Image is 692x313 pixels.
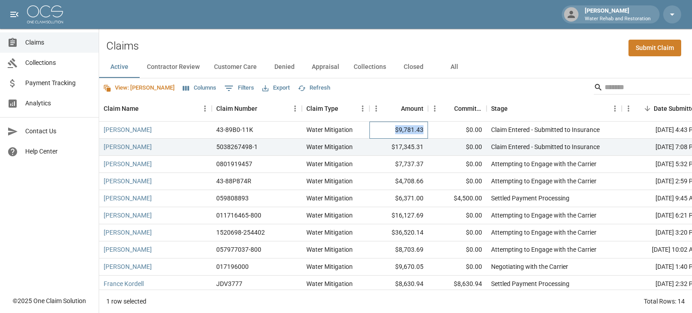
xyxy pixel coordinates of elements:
[216,142,258,151] div: 5038267498-1
[306,142,353,151] div: Water Mitigation
[296,81,332,95] button: Refresh
[302,96,369,121] div: Claim Type
[428,224,487,241] div: $0.00
[369,156,428,173] div: $7,737.37
[101,81,177,95] button: View: [PERSON_NAME]
[306,211,353,220] div: Water Mitigation
[428,173,487,190] div: $0.00
[104,279,144,288] a: France Kordell
[257,102,270,115] button: Sort
[369,190,428,207] div: $6,371.00
[585,15,651,23] p: Water Rehab and Restoration
[491,125,600,134] div: Claim Entered - Submitted to Insurance
[99,56,140,78] button: Active
[356,102,369,115] button: Menu
[306,177,353,186] div: Water Mitigation
[428,122,487,139] div: $0.00
[104,262,152,271] a: [PERSON_NAME]
[216,177,251,186] div: 43-88P874R
[25,38,91,47] span: Claims
[491,159,596,168] div: Attempting to Engage with the Carrier
[216,279,242,288] div: JDV3777
[428,139,487,156] div: $0.00
[104,96,139,121] div: Claim Name
[491,194,569,203] div: Settled Payment Processing
[222,81,256,95] button: Show filters
[216,159,252,168] div: 0801919457
[369,102,383,115] button: Menu
[428,276,487,293] div: $8,630.94
[306,159,353,168] div: Water Mitigation
[641,102,654,115] button: Sort
[622,102,635,115] button: Menu
[628,40,681,56] a: Submit Claim
[99,96,212,121] div: Claim Name
[25,58,91,68] span: Collections
[491,96,508,121] div: Stage
[369,96,428,121] div: Amount
[25,127,91,136] span: Contact Us
[608,102,622,115] button: Menu
[260,81,292,95] button: Export
[216,96,257,121] div: Claim Number
[369,224,428,241] div: $36,520.14
[491,245,596,254] div: Attempting to Engage with the Carrier
[212,96,302,121] div: Claim Number
[369,259,428,276] div: $9,670.05
[491,228,596,237] div: Attempting to Engage with the Carrier
[369,139,428,156] div: $17,345.31
[216,245,261,254] div: 057977037-800
[428,190,487,207] div: $4,500.00
[216,125,253,134] div: 43-89B0-11K
[428,156,487,173] div: $0.00
[644,297,685,306] div: Total Rows: 14
[25,147,91,156] span: Help Center
[13,296,86,305] div: © 2025 One Claim Solution
[428,259,487,276] div: $0.00
[369,122,428,139] div: $9,781.43
[491,177,596,186] div: Attempting to Engage with the Carrier
[139,102,151,115] button: Sort
[306,194,353,203] div: Water Mitigation
[25,99,91,108] span: Analytics
[428,96,487,121] div: Committed Amount
[306,262,353,271] div: Water Mitigation
[346,56,393,78] button: Collections
[104,245,152,254] a: [PERSON_NAME]
[581,6,654,23] div: [PERSON_NAME]
[369,173,428,190] div: $4,708.66
[454,96,482,121] div: Committed Amount
[216,194,249,203] div: 059808893
[198,102,212,115] button: Menu
[104,228,152,237] a: [PERSON_NAME]
[306,125,353,134] div: Water Mitigation
[305,56,346,78] button: Appraisal
[393,56,434,78] button: Closed
[434,56,474,78] button: All
[369,276,428,293] div: $8,630.94
[487,96,622,121] div: Stage
[491,211,596,220] div: Attempting to Engage with the Carrier
[401,96,423,121] div: Amount
[428,241,487,259] div: $0.00
[428,102,442,115] button: Menu
[369,241,428,259] div: $8,703.69
[491,142,600,151] div: Claim Entered - Submitted to Insurance
[216,262,249,271] div: 017196000
[104,211,152,220] a: [PERSON_NAME]
[106,297,146,306] div: 1 row selected
[25,78,91,88] span: Payment Tracking
[594,80,690,96] div: Search
[140,56,207,78] button: Contractor Review
[428,207,487,224] div: $0.00
[338,102,351,115] button: Sort
[104,194,152,203] a: [PERSON_NAME]
[207,56,264,78] button: Customer Care
[264,56,305,78] button: Denied
[491,279,569,288] div: Settled Payment Processing
[104,159,152,168] a: [PERSON_NAME]
[104,125,152,134] a: [PERSON_NAME]
[306,228,353,237] div: Water Mitigation
[288,102,302,115] button: Menu
[306,96,338,121] div: Claim Type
